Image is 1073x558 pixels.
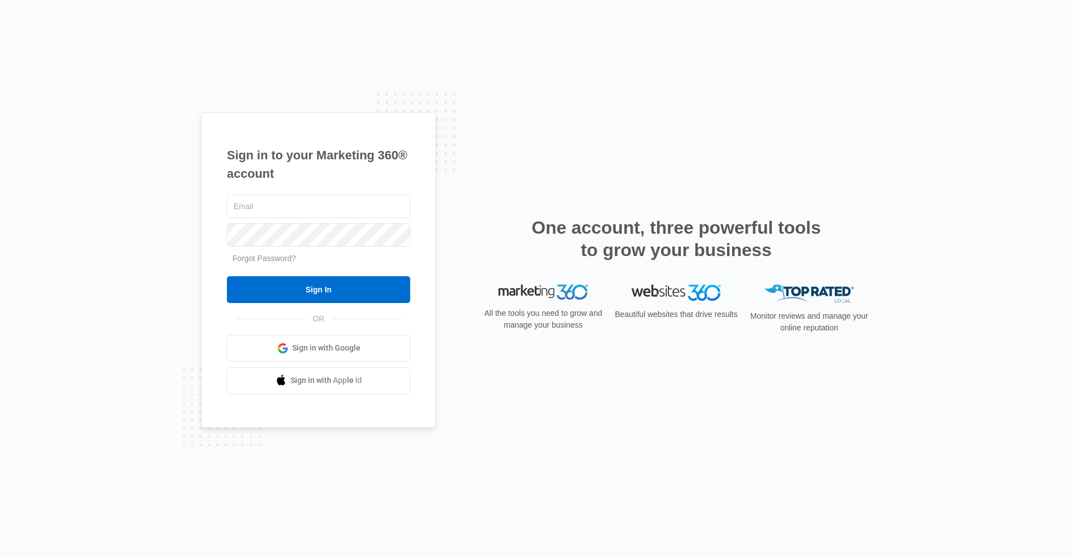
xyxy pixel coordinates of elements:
[614,309,739,320] p: Beautiful websites that drive results
[232,254,296,263] a: Forgot Password?
[305,313,333,325] span: OR
[292,342,360,354] span: Sign in with Google
[227,335,410,362] a: Sign in with Google
[498,285,588,300] img: Marketing 360
[747,310,872,334] p: Monitor reviews and manage your online reputation
[291,375,362,386] span: Sign in with Apple Id
[481,308,606,331] p: All the tools you need to grow and manage your business
[227,367,410,394] a: Sign in with Apple Id
[632,285,721,301] img: Websites 360
[227,195,410,218] input: Email
[765,285,854,303] img: Top Rated Local
[227,276,410,303] input: Sign In
[227,146,410,183] h1: Sign in to your Marketing 360® account
[528,216,824,261] h2: One account, three powerful tools to grow your business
